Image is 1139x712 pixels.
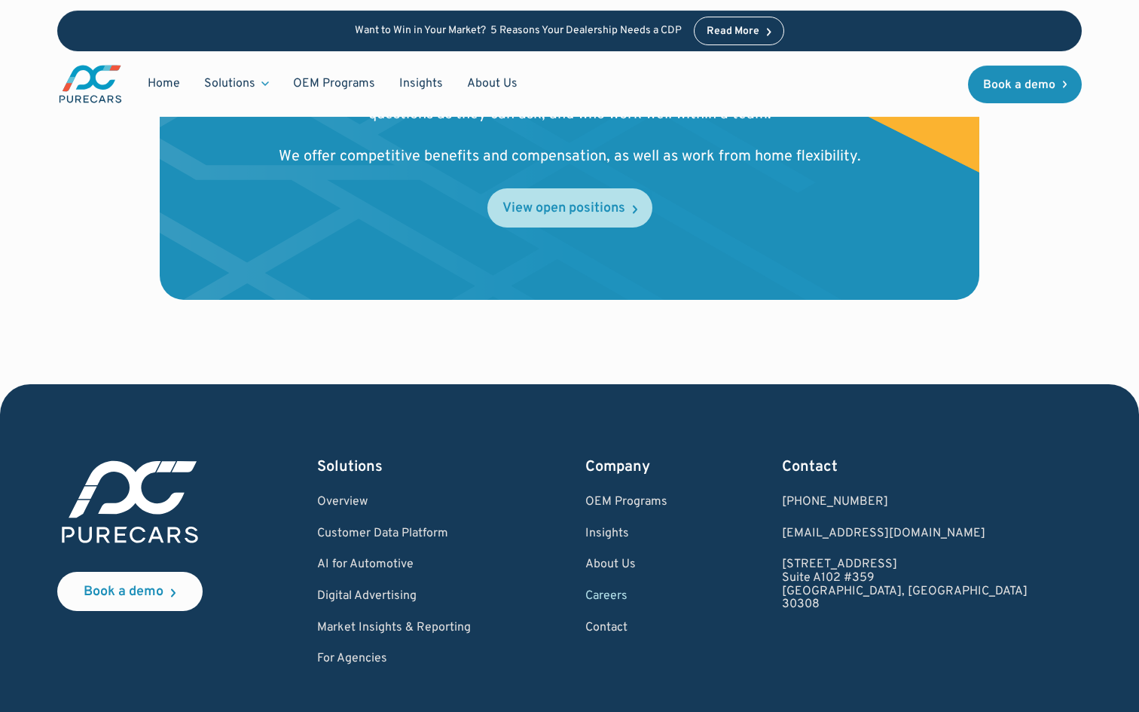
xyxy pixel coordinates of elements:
[983,79,1055,91] div: Book a demo
[57,63,124,105] a: main
[204,75,255,92] div: Solutions
[455,69,530,98] a: About Us
[355,25,682,38] p: Want to Win in Your Market? 5 Reasons Your Dealership Needs a CDP
[317,457,471,478] div: Solutions
[585,527,667,541] a: Insights
[707,26,759,37] div: Read More
[317,527,471,541] a: Customer Data Platform
[782,558,1028,611] a: [STREET_ADDRESS]Suite A102 #359[GEOGRAPHIC_DATA], [GEOGRAPHIC_DATA]30308
[585,496,667,509] a: OEM Programs
[317,496,471,509] a: Overview
[585,590,667,604] a: Careers
[782,496,1028,509] div: [PHONE_NUMBER]
[487,188,652,228] a: View open positions
[585,558,667,572] a: About Us
[585,622,667,635] a: Contact
[84,585,163,599] div: Book a demo
[317,558,471,572] a: AI for Automotive
[387,69,455,98] a: Insights
[57,457,203,548] img: purecars logo
[585,457,667,478] div: Company
[502,202,625,215] div: View open positions
[57,63,124,105] img: purecars logo
[57,572,203,611] a: Book a demo
[694,17,784,45] a: Read More
[782,527,1028,541] a: Email us
[317,590,471,604] a: Digital Advertising
[136,69,192,98] a: Home
[192,69,281,98] div: Solutions
[968,66,1083,103] a: Book a demo
[281,69,387,98] a: OEM Programs
[317,652,471,666] a: For Agencies
[782,457,1028,478] div: Contact
[317,622,471,635] a: Market Insights & Reporting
